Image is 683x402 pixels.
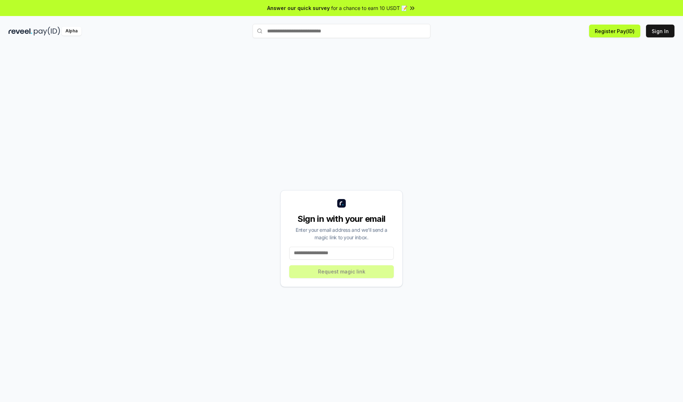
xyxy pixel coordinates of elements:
div: Sign in with your email [289,213,394,225]
button: Sign In [646,25,674,37]
img: reveel_dark [9,27,32,36]
span: Answer our quick survey [267,4,330,12]
div: Alpha [62,27,81,36]
span: for a chance to earn 10 USDT 📝 [331,4,407,12]
div: Enter your email address and we’ll send a magic link to your inbox. [289,226,394,241]
img: logo_small [337,199,346,208]
button: Register Pay(ID) [589,25,640,37]
img: pay_id [34,27,60,36]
